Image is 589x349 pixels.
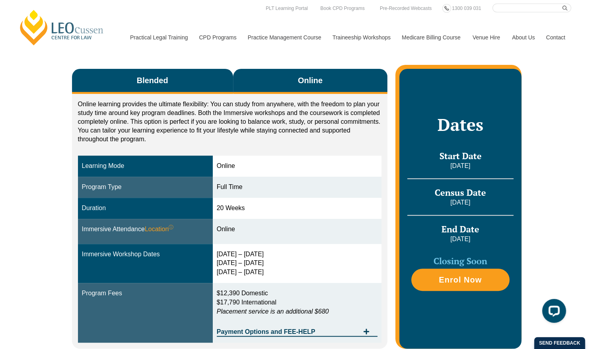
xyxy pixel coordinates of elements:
span: End Date [441,223,479,235]
a: Practice Management Course [242,20,327,55]
span: $12,390 Domestic [217,290,268,296]
a: [PERSON_NAME] Centre for Law [18,9,106,46]
span: Location [145,225,174,234]
a: Book CPD Programs [318,4,366,13]
div: Learning Mode [82,162,209,171]
span: $17,790 International [217,299,276,306]
a: CPD Programs [193,20,241,55]
div: Program Type [82,183,209,192]
p: [DATE] [407,162,513,170]
div: Online [217,225,378,234]
a: Practical Legal Training [124,20,193,55]
div: Full Time [217,183,378,192]
a: PLT Learning Portal [264,4,310,13]
p: [DATE] [407,198,513,207]
a: Pre-Recorded Webcasts [378,4,434,13]
a: Contact [540,20,571,55]
em: Placement service is an additional $680 [217,308,329,315]
span: 1300 039 031 [452,6,481,11]
a: Venue Hire [467,20,506,55]
a: Traineeship Workshops [327,20,396,55]
span: Online [298,75,323,86]
a: Enrol Now [411,269,509,291]
p: [DATE] [407,235,513,244]
iframe: LiveChat chat widget [536,296,569,329]
span: Start Date [439,150,481,162]
span: Blended [137,75,168,86]
span: Enrol Now [439,276,482,284]
p: Online learning provides the ultimate flexibility: You can study from anywhere, with the freedom ... [78,100,382,144]
div: Duration [82,204,209,213]
sup: ⓘ [169,224,173,230]
a: 1300 039 031 [450,4,483,13]
div: Online [217,162,378,171]
span: Payment Options and FEE-HELP [217,329,360,335]
a: About Us [506,20,540,55]
div: Immersive Workshop Dates [82,250,209,259]
a: Medicare Billing Course [396,20,467,55]
span: Census Date [435,187,486,198]
div: [DATE] – [DATE] [DATE] – [DATE] [DATE] – [DATE] [217,250,378,277]
div: Tabs. Open items with Enter or Space, close with Escape and navigate using the Arrow keys. [72,69,388,348]
h2: Dates [407,115,513,135]
span: Closing Soon [433,255,487,267]
div: Immersive Attendance [82,225,209,234]
div: 20 Weeks [217,204,378,213]
div: Program Fees [82,289,209,298]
